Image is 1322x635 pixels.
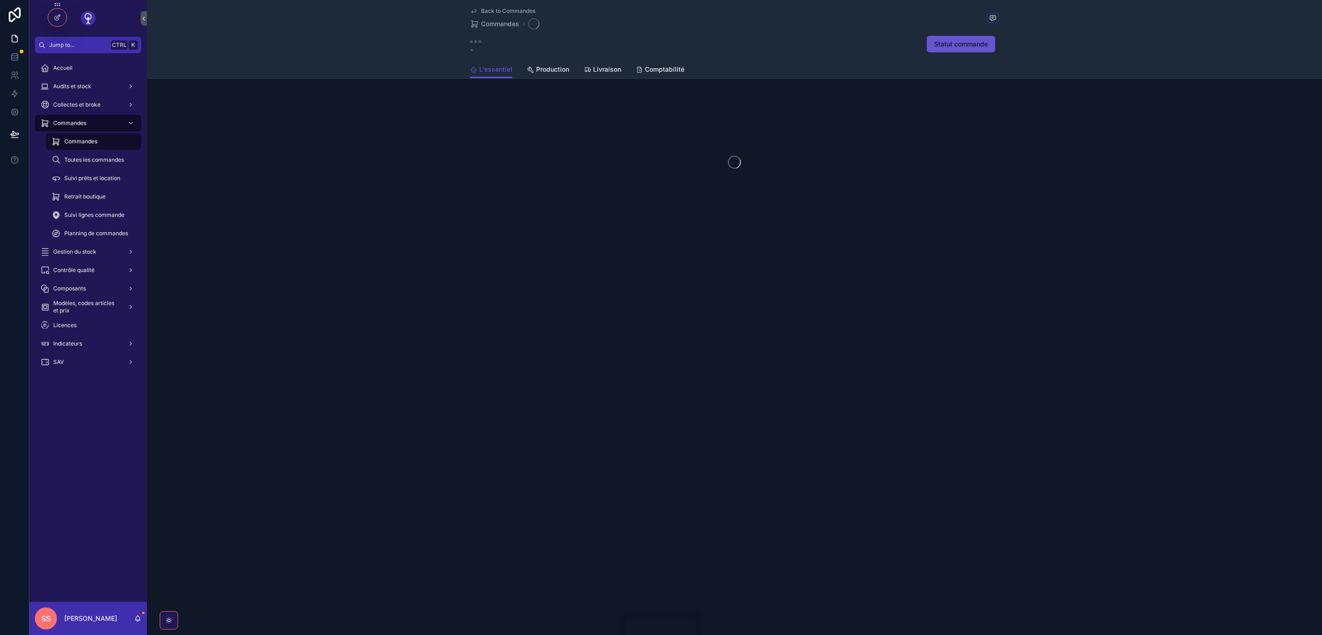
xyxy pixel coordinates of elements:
[53,64,73,72] span: Accueil
[53,101,101,108] span: Collectes et broke
[46,225,141,242] a: Planning de commandes
[470,61,512,79] a: L'essentiel
[53,285,86,292] span: Composants
[64,138,97,145] span: Commandes
[35,335,141,352] a: Indicateurs
[64,614,117,623] p: [PERSON_NAME]
[41,613,50,624] span: SS
[53,248,96,255] span: Gestion du stock
[35,60,141,76] a: Accueil
[35,354,141,370] a: SAV
[46,152,141,168] a: Toutes les commandes
[64,230,128,237] span: Planning de commandes
[49,41,107,49] span: Jump to...
[479,65,512,74] span: L'essentiel
[29,53,147,382] div: scrollable content
[536,65,569,74] span: Production
[35,299,141,315] a: Modèles, codes articles et prix
[636,61,684,79] a: Comptabilité
[46,188,141,205] a: Retrait boutique
[934,40,988,49] span: Statut commande
[46,170,141,187] a: Suivi prêts et location
[35,78,141,95] a: Audits et stock
[927,36,995,52] button: Statut commande
[470,7,535,15] a: Back to Commandes
[527,61,569,79] a: Production
[111,40,128,50] span: Ctrl
[53,358,64,366] span: SAV
[46,207,141,223] a: Suivi lignes commande
[129,41,137,49] span: K
[53,300,120,314] span: Modèles, codes articles et prix
[53,119,86,127] span: Commandes
[35,96,141,113] a: Collectes et broke
[35,280,141,297] a: Composants
[645,65,684,74] span: Comptabilité
[64,193,106,200] span: Retrait boutique
[53,83,91,90] span: Audits et stock
[481,19,519,28] span: Commandes
[53,340,82,347] span: Indicateurs
[64,211,124,219] span: Suivi lignes commande
[46,133,141,150] a: Commandes
[53,266,95,274] span: Contrôle qualité
[35,262,141,278] a: Contrôle qualité
[64,156,124,164] span: Toutes les commandes
[35,37,141,53] button: Jump to...CtrlK
[470,19,519,28] a: Commandes
[593,65,621,74] span: Livraison
[481,7,535,15] span: Back to Commandes
[81,11,95,26] img: App logo
[35,244,141,260] a: Gestion du stock
[53,322,77,329] span: Licences
[64,175,120,182] span: Suivi prêts et location
[584,61,621,79] a: Livraison
[35,115,141,131] a: Commandes
[35,317,141,334] a: Licences
[470,44,481,55] span: -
